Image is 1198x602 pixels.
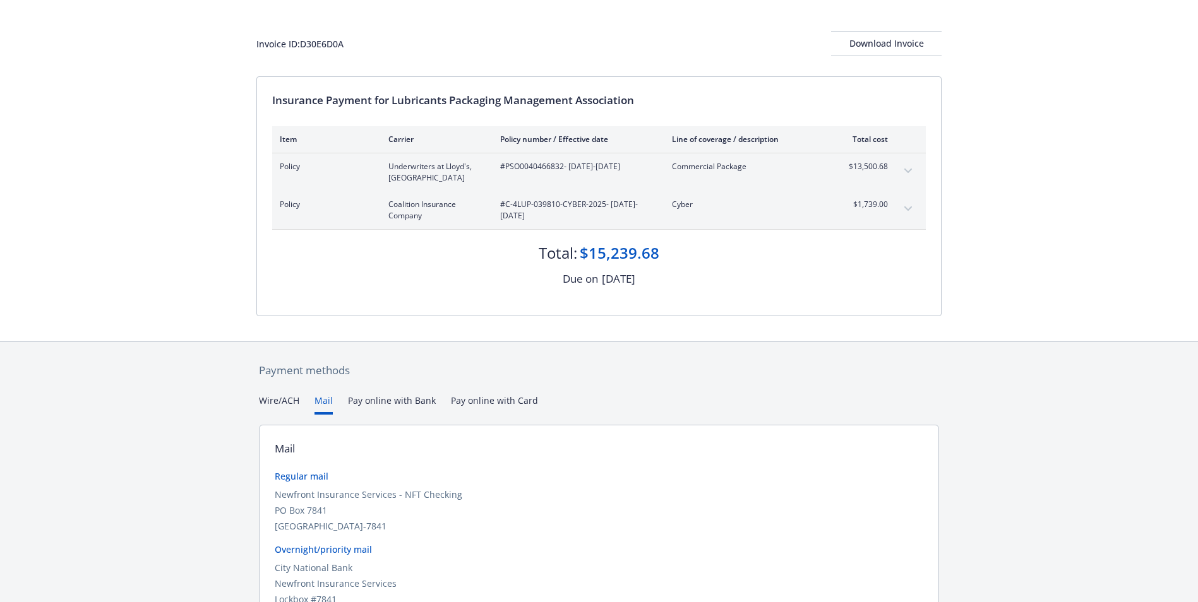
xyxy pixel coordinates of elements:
span: Policy [280,161,368,172]
span: #PSO0040466832 - [DATE]-[DATE] [500,161,652,172]
span: Commercial Package [672,161,820,172]
button: Download Invoice [831,31,942,56]
div: [GEOGRAPHIC_DATA]-7841 [275,519,923,533]
span: $1,739.00 [841,199,888,210]
span: $13,500.68 [841,161,888,172]
div: $15,239.68 [580,242,659,264]
span: Cyber [672,199,820,210]
div: Overnight/priority mail [275,543,923,556]
button: Pay online with Bank [348,394,436,415]
button: Pay online with Card [451,394,538,415]
div: Payment methods [259,362,939,379]
div: PolicyUnderwriters at Lloyd's, [GEOGRAPHIC_DATA]#PSO0040466832- [DATE]-[DATE]Commercial Package$1... [272,153,926,191]
button: Mail [314,394,333,415]
div: Due on [563,271,598,287]
div: Total: [539,242,577,264]
div: Line of coverage / description [672,134,820,145]
div: Regular mail [275,469,923,483]
span: #C-4LUP-039810-CYBER-2025 - [DATE]-[DATE] [500,199,652,221]
span: Coalition Insurance Company [388,199,480,221]
button: expand content [898,199,918,219]
button: Wire/ACH [259,394,299,415]
div: City National Bank [275,561,923,574]
div: Item [280,134,368,145]
div: Mail [275,440,295,457]
div: Invoice ID: D30E6D0A [256,37,344,50]
div: Insurance Payment for Lubricants Packaging Management Association [272,92,926,109]
span: Underwriters at Lloyd's, [GEOGRAPHIC_DATA] [388,161,480,184]
div: Newfront Insurance Services - NFT Checking [275,488,923,501]
div: Total cost [841,134,888,145]
div: Download Invoice [831,32,942,56]
span: Policy [280,199,368,210]
div: PO Box 7841 [275,504,923,517]
div: Newfront Insurance Services [275,577,923,590]
div: PolicyCoalition Insurance Company#C-4LUP-039810-CYBER-2025- [DATE]-[DATE]Cyber$1,739.00expand con... [272,191,926,229]
button: expand content [898,161,918,181]
div: [DATE] [602,271,635,287]
div: Policy number / Effective date [500,134,652,145]
div: Carrier [388,134,480,145]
